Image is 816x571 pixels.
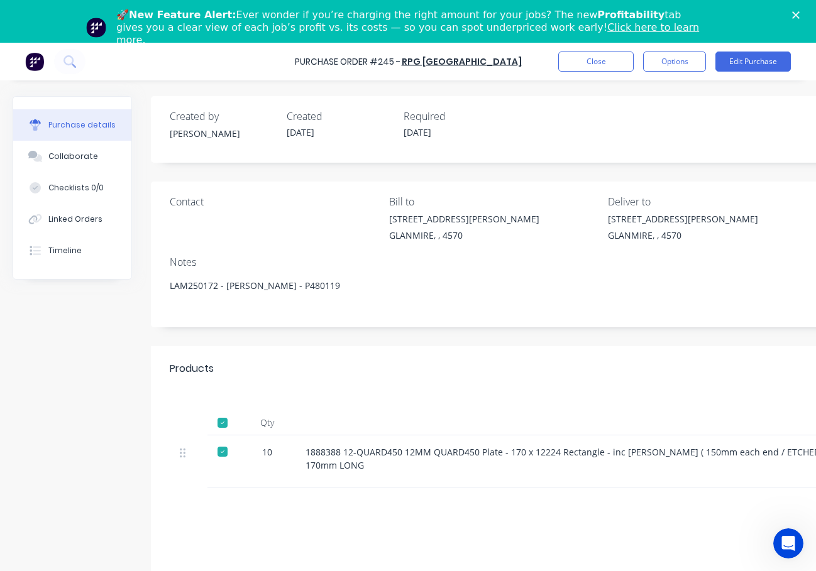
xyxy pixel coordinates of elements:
[608,229,758,242] div: GLANMIRE, , 4570
[13,235,131,266] button: Timeline
[389,212,539,226] div: [STREET_ADDRESS][PERSON_NAME]
[773,528,803,558] iframe: Intercom live chat
[643,52,706,72] button: Options
[48,245,82,256] div: Timeline
[249,445,285,459] div: 10
[25,52,44,71] img: Factory
[389,229,539,242] div: GLANMIRE, , 4570
[558,52,634,72] button: Close
[404,109,510,124] div: Required
[402,55,522,68] a: RPG [GEOGRAPHIC_DATA]
[48,182,104,193] div: Checklists 0/0
[116,21,699,46] a: Click here to learn more.
[389,194,599,209] div: Bill to
[116,9,710,46] div: 🚀 Ever wonder if you’re charging the right amount for your jobs? The new tab gives you a clear vi...
[13,141,131,172] button: Collaborate
[792,11,805,19] div: Close
[170,109,277,124] div: Created by
[170,361,214,376] div: Products
[13,204,131,235] button: Linked Orders
[287,109,394,124] div: Created
[295,55,400,68] div: Purchase Order #245 -
[239,410,295,435] div: Qty
[597,9,664,21] b: Profitability
[715,52,791,72] button: Edit Purchase
[13,172,131,204] button: Checklists 0/0
[86,18,106,38] img: Profile image for Team
[13,109,131,141] button: Purchase details
[48,214,102,225] div: Linked Orders
[48,119,116,131] div: Purchase details
[170,194,380,209] div: Contact
[48,151,98,162] div: Collaborate
[129,9,236,21] b: New Feature Alert:
[608,212,758,226] div: [STREET_ADDRESS][PERSON_NAME]
[170,127,277,140] div: [PERSON_NAME]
